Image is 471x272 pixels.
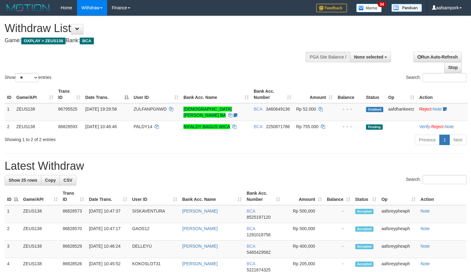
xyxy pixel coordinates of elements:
span: 34 [378,2,386,7]
span: Show 25 rows [9,178,37,183]
img: MOTION_logo.png [5,3,51,12]
td: aafsreypheaph [379,241,418,258]
div: - - - [338,106,361,112]
td: - [324,223,353,241]
th: ID [5,86,14,103]
td: - [324,241,353,258]
span: BCA [247,209,255,213]
input: Search: [423,175,466,184]
td: 2 [5,121,14,132]
h1: Latest Withdraw [5,160,466,172]
input: Search: [423,73,466,82]
td: aafsreypheaph [379,205,418,223]
span: Accepted [355,209,374,214]
th: Trans ID: activate to sort column ascending [60,188,87,205]
th: ID: activate to sort column descending [5,188,21,205]
span: PALDY14 [134,124,152,129]
a: Next [449,135,466,145]
a: Note [421,226,430,231]
th: Amount: activate to sort column ascending [283,188,324,205]
a: Show 25 rows [5,175,41,185]
td: aafdhankeerz [386,103,417,121]
th: User ID: activate to sort column ascending [131,86,181,103]
img: panduan.png [391,4,422,12]
span: Copy 5465429582 to clipboard [247,250,271,255]
td: ZEUS138 [14,121,56,132]
th: User ID: activate to sort column ascending [130,188,180,205]
th: Balance [335,86,364,103]
a: Note [421,244,430,249]
td: · · [417,121,468,132]
span: BCA [80,38,94,44]
td: DELLEYU [130,241,180,258]
span: Pending [366,124,383,130]
td: · [417,103,468,121]
label: Show entries [5,73,51,82]
a: Reject [431,124,444,129]
span: BCA [247,261,255,266]
th: Game/API: activate to sort column ascending [21,188,60,205]
th: Amount: activate to sort column ascending [294,86,335,103]
a: Run Auto-Refresh [413,52,462,62]
span: ZULFANPGNWD [134,107,167,112]
a: Note [421,209,430,213]
th: Op: activate to sort column ascending [386,86,417,103]
td: 1 [5,103,14,121]
div: Showing 1 to 2 of 2 entries [5,134,192,143]
th: Date Trans.: activate to sort column ascending [87,188,130,205]
span: Copy 1291018756 to clipboard [247,232,271,237]
span: BCA [247,226,255,231]
button: None selected [350,52,391,62]
span: BCA [254,124,262,129]
a: Copy [41,175,60,185]
td: 3 [5,241,21,258]
td: ZEUS138 [14,103,56,121]
th: Game/API: activate to sort column ascending [14,86,56,103]
label: Search: [406,73,466,82]
th: Action [418,188,466,205]
a: Note [421,261,430,266]
a: Stop [444,62,462,73]
span: Copy 8525197120 to clipboard [247,215,271,220]
span: Rp 755.000 [296,124,318,129]
div: - - - [338,124,361,130]
span: Rp 52.000 [296,107,316,112]
th: Status [364,86,386,103]
td: GAOS12 [130,223,180,241]
a: [PERSON_NAME] [182,209,218,213]
img: Button%20Memo.svg [356,4,382,12]
th: Date Trans.: activate to sort column descending [83,86,131,103]
span: Grabbed [366,107,383,112]
td: 2 [5,223,21,241]
span: [DATE] 10:46:46 [85,124,117,129]
td: 86828570 [60,223,87,241]
span: Copy 2250871786 to clipboard [266,124,290,129]
span: 86828593 [58,124,77,129]
th: Op: activate to sort column ascending [379,188,418,205]
span: BCA [254,107,262,112]
a: Previous [415,135,440,145]
a: Note [433,107,442,112]
span: Accepted [355,262,374,267]
span: Copy [45,178,56,183]
span: CSV [63,178,72,183]
a: Verify [419,124,430,129]
select: Showentries [15,73,38,82]
th: Action [417,86,468,103]
span: [DATE] 19:29:58 [85,107,117,112]
td: ZEUS138 [21,241,60,258]
td: Rp 500,000 [283,223,324,241]
span: Copy 3460649136 to clipboard [266,107,290,112]
a: 1 [439,135,450,145]
div: PGA Site Balance / [306,52,350,62]
a: [PERSON_NAME] [182,244,218,249]
th: Trans ID: activate to sort column ascending [56,86,83,103]
span: OXPLAY > ZEUS138 [21,38,66,44]
td: Rp 400,000 [283,241,324,258]
td: - [324,205,353,223]
span: 86795525 [58,107,77,112]
th: Bank Acc. Number: activate to sort column ascending [251,86,294,103]
a: CSV [59,175,76,185]
label: Search: [406,175,466,184]
td: aafsreypheaph [379,223,418,241]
